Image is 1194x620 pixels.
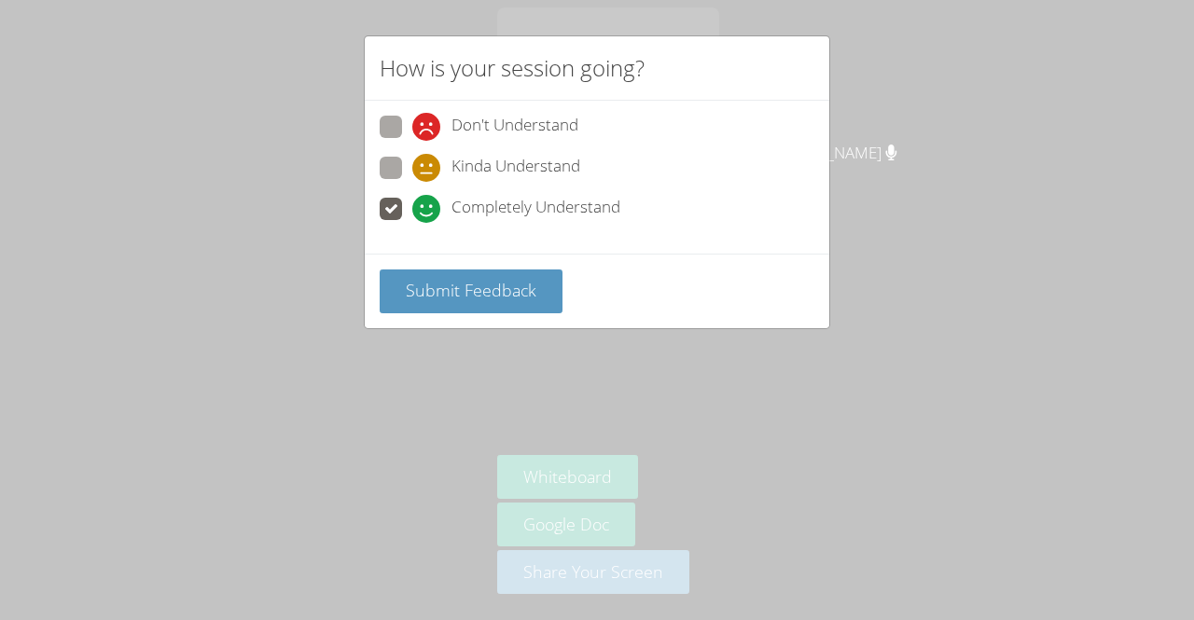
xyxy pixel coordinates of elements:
span: Completely Understand [451,195,620,223]
span: Don't Understand [451,113,578,141]
span: Submit Feedback [406,279,536,301]
button: Submit Feedback [380,269,562,313]
span: Kinda Understand [451,154,580,182]
h2: How is your session going? [380,51,645,85]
